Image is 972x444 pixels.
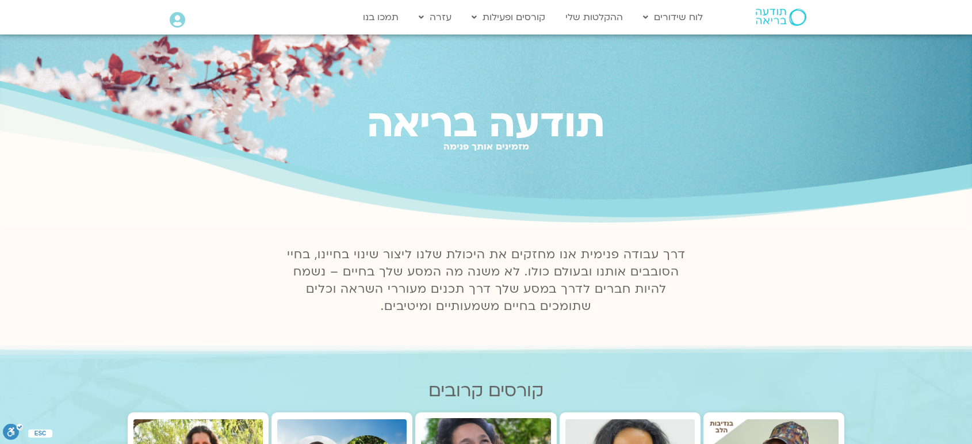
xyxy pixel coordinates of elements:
[357,6,404,28] a: תמכו בנו
[413,6,457,28] a: עזרה
[280,246,692,315] p: דרך עבודה פנימית אנו מחזקים את היכולת שלנו ליצור שינוי בחיינו, בחיי הסובבים אותנו ובעולם כולו. לא...
[466,6,551,28] a: קורסים ופעילות
[756,9,806,26] img: תודעה בריאה
[128,381,844,401] h2: קורסים קרובים
[637,6,709,28] a: לוח שידורים
[560,6,629,28] a: ההקלטות שלי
